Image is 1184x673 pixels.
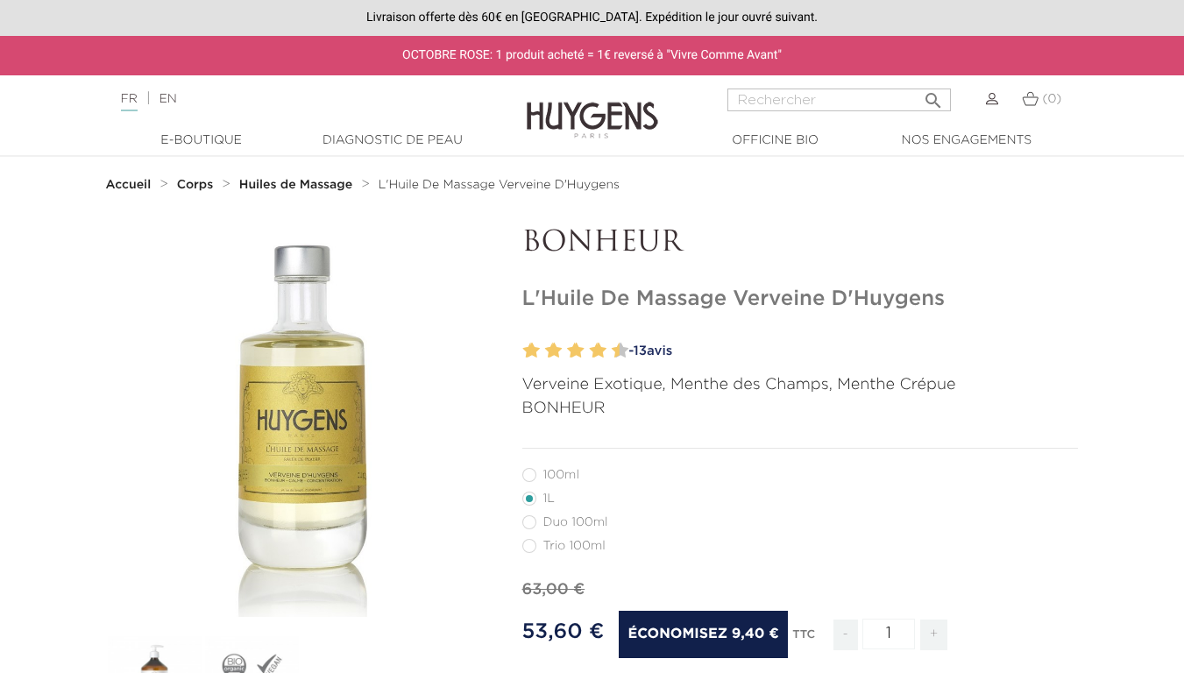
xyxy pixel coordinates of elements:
a: Corps [177,178,217,192]
input: Rechercher [727,89,951,111]
a: Nos engagements [879,131,1054,150]
a: -13avis [623,338,1079,365]
span: - [833,620,858,650]
span: 53,60 € [522,621,605,642]
strong: Corps [177,179,214,191]
label: 2 [527,338,540,364]
a: EN [159,93,176,105]
label: Trio 100ml [522,539,627,553]
span: L'Huile De Massage Verveine D'Huygens [379,179,620,191]
span: Économisez 9,40 € [619,611,787,658]
span: 13 [634,344,647,358]
label: Duo 100ml [522,515,629,529]
img: Huygens [527,74,658,141]
span: (0) [1042,93,1061,105]
p: Verveine Exotique, Menthe des Champs, Menthe Crépue [522,373,1079,397]
a: Diagnostic de peau [305,131,480,150]
i:  [923,85,944,106]
span: + [920,620,948,650]
h1: L'Huile De Massage Verveine D'Huygens [522,287,1079,312]
label: 5 [564,338,570,364]
strong: Accueil [106,179,152,191]
a: Accueil [106,178,155,192]
label: 9 [608,338,614,364]
label: 6 [571,338,585,364]
a: FR [121,93,138,111]
label: 100ml [522,468,600,482]
a: E-Boutique [114,131,289,150]
a: Huiles de Massage [239,178,357,192]
label: 10 [615,338,628,364]
input: Quantité [862,619,915,649]
a: Officine Bio [688,131,863,150]
div: | [112,89,480,110]
label: 3 [542,338,548,364]
label: 4 [549,338,562,364]
strong: Huiles de Massage [239,179,352,191]
label: 8 [593,338,606,364]
p: BONHEUR [522,397,1079,421]
a: L'Huile De Massage Verveine D'Huygens [379,178,620,192]
label: 1L [522,492,576,506]
p: BONHEUR [522,227,1079,260]
label: 7 [585,338,592,364]
label: 1 [520,338,526,364]
span: 63,00 € [522,582,585,598]
div: TTC [792,616,815,663]
button:  [918,83,949,107]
